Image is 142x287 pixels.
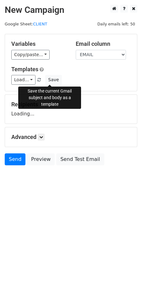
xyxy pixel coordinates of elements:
[95,22,137,26] a: Daily emails left: 50
[45,75,62,85] button: Save
[95,21,137,28] span: Daily emails left: 50
[27,153,55,165] a: Preview
[11,101,131,108] h5: Recipients
[56,153,104,165] a: Send Test Email
[5,22,47,26] small: Google Sheet:
[11,66,38,72] a: Templates
[5,5,137,15] h2: New Campaign
[5,153,25,165] a: Send
[18,87,81,109] div: Save the current Gmail subject and body as a template
[33,22,47,26] a: CLIENT
[11,134,131,141] h5: Advanced
[11,101,131,117] div: Loading...
[11,40,66,47] h5: Variables
[76,40,131,47] h5: Email column
[11,75,35,85] a: Load...
[11,50,50,60] a: Copy/paste...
